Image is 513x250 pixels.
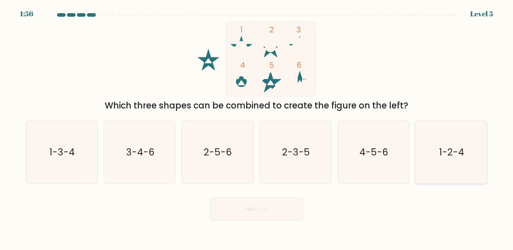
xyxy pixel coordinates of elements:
[269,24,274,35] tspan: 2
[296,59,301,70] tspan: 6
[126,145,155,159] text: 3-4-6
[204,145,232,159] text: 2-5-6
[470,9,493,19] div: Level 5
[282,145,310,159] text: 2-3-5
[359,145,388,159] text: 4-5-6
[30,99,483,112] div: Which three shapes can be combined to create the figure on the left?
[439,145,464,159] text: 1-2-4
[20,9,33,19] div: 1:56
[240,59,245,70] tspan: 4
[210,198,303,220] button: Next
[269,60,274,71] tspan: 5
[50,145,75,159] text: 1-3-4
[240,24,243,35] tspan: 1
[296,24,301,35] tspan: 3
